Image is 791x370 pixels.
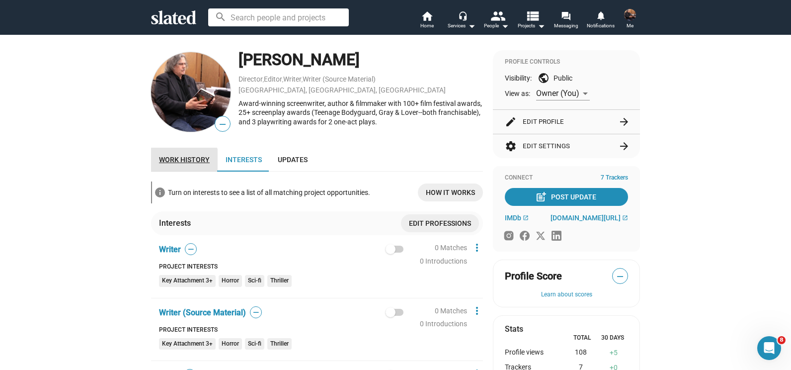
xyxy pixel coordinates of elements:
span: How it works [426,184,475,201]
mat-icon: people [490,8,505,23]
mat-chip: Horror [219,275,242,287]
mat-icon: arrow_forward [618,116,630,128]
mat-icon: notifications [596,10,605,20]
button: Learn about scores [505,291,628,299]
a: [DOMAIN_NAME][URL] [551,214,628,222]
img: JZ Murdock [151,52,231,132]
span: Writer (Source Material) [159,308,246,317]
span: , [263,77,264,83]
button: Post Update [505,188,628,206]
div: Services [448,20,475,32]
mat-icon: arrow_forward [618,140,630,152]
div: Profile views [505,348,561,358]
mat-icon: open_in_new [523,215,529,221]
mat-icon: open_in_new [622,215,628,221]
span: , [282,77,283,83]
span: — [613,270,628,283]
a: Home [409,10,444,32]
div: Award-winning screenwriter, author & filmmaker with 100+ film festival awards, 25+ screenplay awa... [238,99,483,127]
div: Turn on interests to see a list of all matching project opportunities. [168,186,410,199]
button: Services [444,10,479,32]
span: IMDb [505,214,521,222]
span: Owner (You) [536,89,579,98]
mat-chip: Thriller [267,275,292,287]
mat-icon: forum [561,11,570,20]
mat-chip: Key Attachment 3+ [159,275,216,287]
input: Search people and projects [208,8,349,26]
span: Interests [226,156,262,164]
mat-icon: edit [505,116,517,128]
a: Interests [218,148,270,172]
span: Profile Score [505,270,562,283]
mat-icon: more_vert [471,242,483,254]
mat-icon: arrow_drop_down [466,20,477,32]
span: [DOMAIN_NAME][URL] [551,214,621,222]
a: Updates [270,148,316,172]
iframe: Intercom live chat [757,336,781,360]
span: — [215,118,230,131]
div: Post Update [537,188,596,206]
button: People [479,10,514,32]
mat-chip: Sci-fi [245,275,264,287]
mat-chip: Sci-fi [245,338,264,350]
span: 7 Trackers [601,174,628,182]
button: Edit Profile [505,110,628,134]
div: [PERSON_NAME] [238,49,483,71]
a: Notifications [583,10,618,32]
div: 5 [600,348,628,358]
span: Notifications [587,20,615,32]
mat-icon: public [538,72,550,84]
mat-icon: arrow_drop_down [535,20,547,32]
span: — [185,245,196,254]
span: Home [420,20,434,32]
div: People [484,20,509,32]
a: Editor [264,75,282,83]
a: Director [238,75,263,83]
a: Work history [151,148,218,172]
mat-chip: Horror [219,338,242,350]
a: IMDb [505,214,529,222]
a: Messaging [549,10,583,32]
div: Interests [159,218,195,228]
div: Project Interests [159,263,403,271]
mat-icon: info [154,186,166,198]
div: Connect [505,174,628,182]
span: Messaging [554,20,578,32]
div: 30 Days [597,334,628,342]
div: 0 Introductions [420,257,467,266]
div: Total [566,334,597,342]
span: Writer [159,245,181,254]
mat-icon: more_vert [471,305,483,317]
span: Projects [518,20,545,32]
button: JZ MurdockMe [618,7,642,33]
span: Work history [159,156,210,164]
mat-icon: arrow_drop_down [499,20,511,32]
mat-card-title: Stats [505,324,523,334]
span: Me [627,20,633,32]
div: Profile Controls [505,58,628,66]
span: Edit professions [409,214,471,232]
button: Edit Settings [505,134,628,158]
span: , [302,77,303,83]
span: — [250,308,261,317]
a: Writer [283,75,302,83]
div: Project Interests [159,326,403,334]
mat-icon: settings [505,140,517,152]
mat-icon: view_list [525,8,540,23]
mat-chip: Thriller [267,338,292,350]
div: 0 Matches [435,306,467,316]
a: Writer (Source Material) [303,75,376,83]
div: Visibility: Public [505,72,628,84]
span: View as: [505,89,530,98]
a: How it works [418,184,483,201]
mat-chip: Key Attachment 3+ [159,338,216,350]
mat-icon: home [421,10,433,22]
img: JZ Murdock [624,9,636,21]
div: 0 Matches [435,243,467,253]
a: [GEOGRAPHIC_DATA], [GEOGRAPHIC_DATA], [GEOGRAPHIC_DATA] [238,86,446,94]
span: Updates [278,156,308,164]
div: 108 [561,348,599,358]
button: Open an edit user professions bottom sheet [401,214,479,232]
span: + [610,349,614,357]
span: 8 [778,336,786,344]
